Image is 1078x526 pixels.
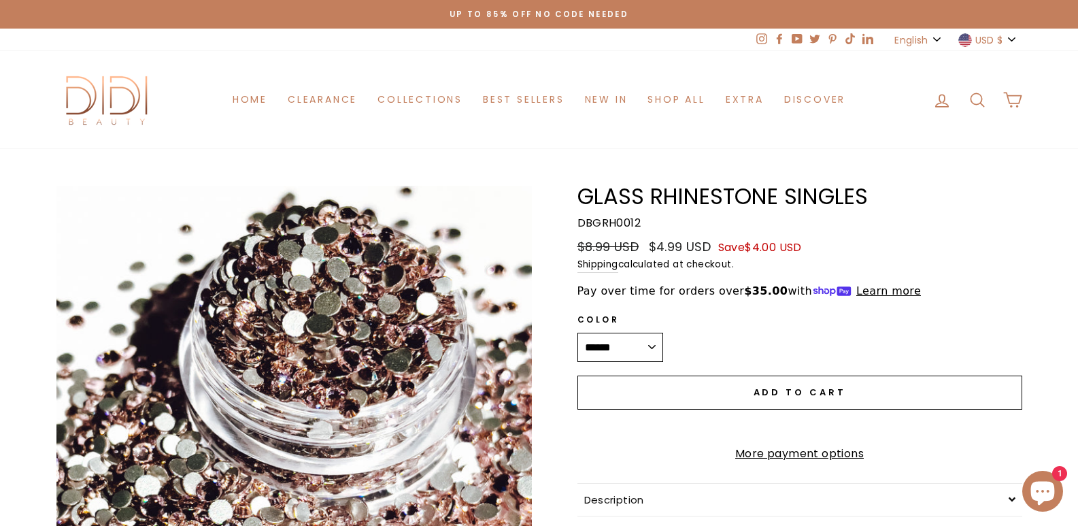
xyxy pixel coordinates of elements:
h1: Glass Rhinestone Singles [577,186,1022,208]
p: DBGRH0012 [577,214,1022,232]
small: calculated at checkout. [577,257,1022,273]
a: Discover [774,87,856,112]
a: Shipping [577,257,618,273]
a: Home [222,87,277,112]
label: Color [577,313,663,326]
button: Add to cart [577,376,1022,410]
ul: Primary [222,87,856,112]
span: $4.00 USD [745,240,802,255]
a: Clearance [277,87,367,112]
a: Collections [367,87,473,112]
span: Description [584,493,644,507]
span: Save [718,240,802,255]
a: More payment options [577,445,1022,463]
a: Shop All [637,87,715,112]
inbox-online-store-chat: Shopify online store chat [1018,471,1067,515]
span: $8.99 USD [577,238,639,255]
a: Extra [715,87,774,112]
span: English [894,33,928,48]
span: Add to cart [754,386,846,399]
span: $4.99 USD [649,238,711,255]
button: English [890,29,947,51]
span: USD $ [975,33,1003,48]
a: New in [575,87,638,112]
img: Didi Beauty Co. [56,71,158,128]
button: USD $ [954,29,1022,51]
span: Up to 85% off NO CODE NEEDED [450,9,628,20]
a: Best Sellers [473,87,575,112]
